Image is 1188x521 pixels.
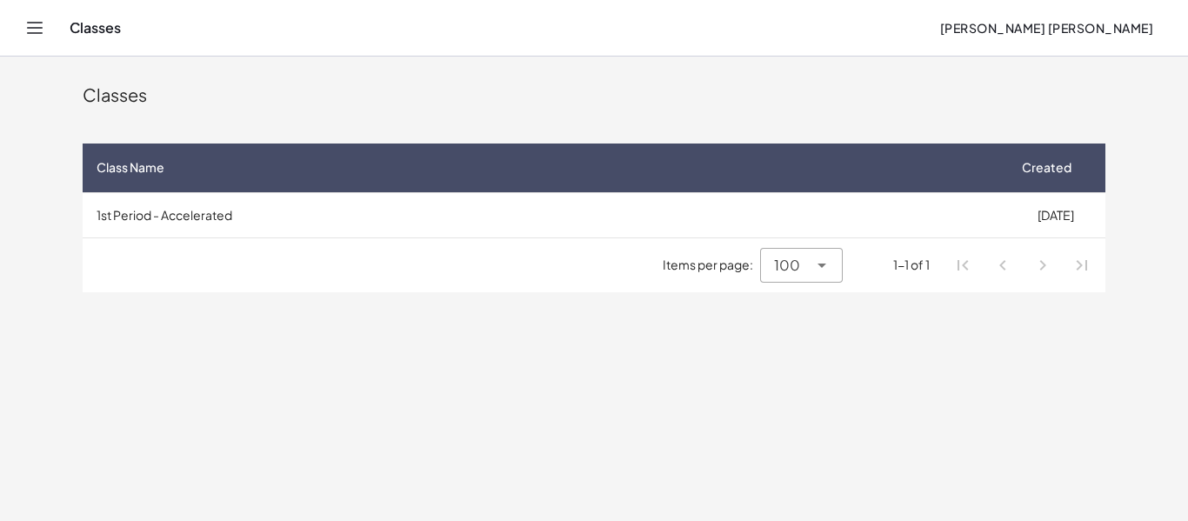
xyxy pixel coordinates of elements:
td: 1st Period - Accelerated [83,192,1005,237]
td: [DATE] [1005,192,1105,237]
nav: Pagination Navigation [944,245,1102,285]
span: Class Name [97,158,164,177]
span: Items per page: [663,256,760,274]
span: 100 [774,255,800,276]
div: 1-1 of 1 [893,256,930,274]
button: Toggle navigation [21,14,49,42]
span: [PERSON_NAME] [PERSON_NAME] [939,20,1153,36]
button: [PERSON_NAME] [PERSON_NAME] [925,12,1167,43]
span: Created [1022,158,1071,177]
div: Classes [83,83,1105,107]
